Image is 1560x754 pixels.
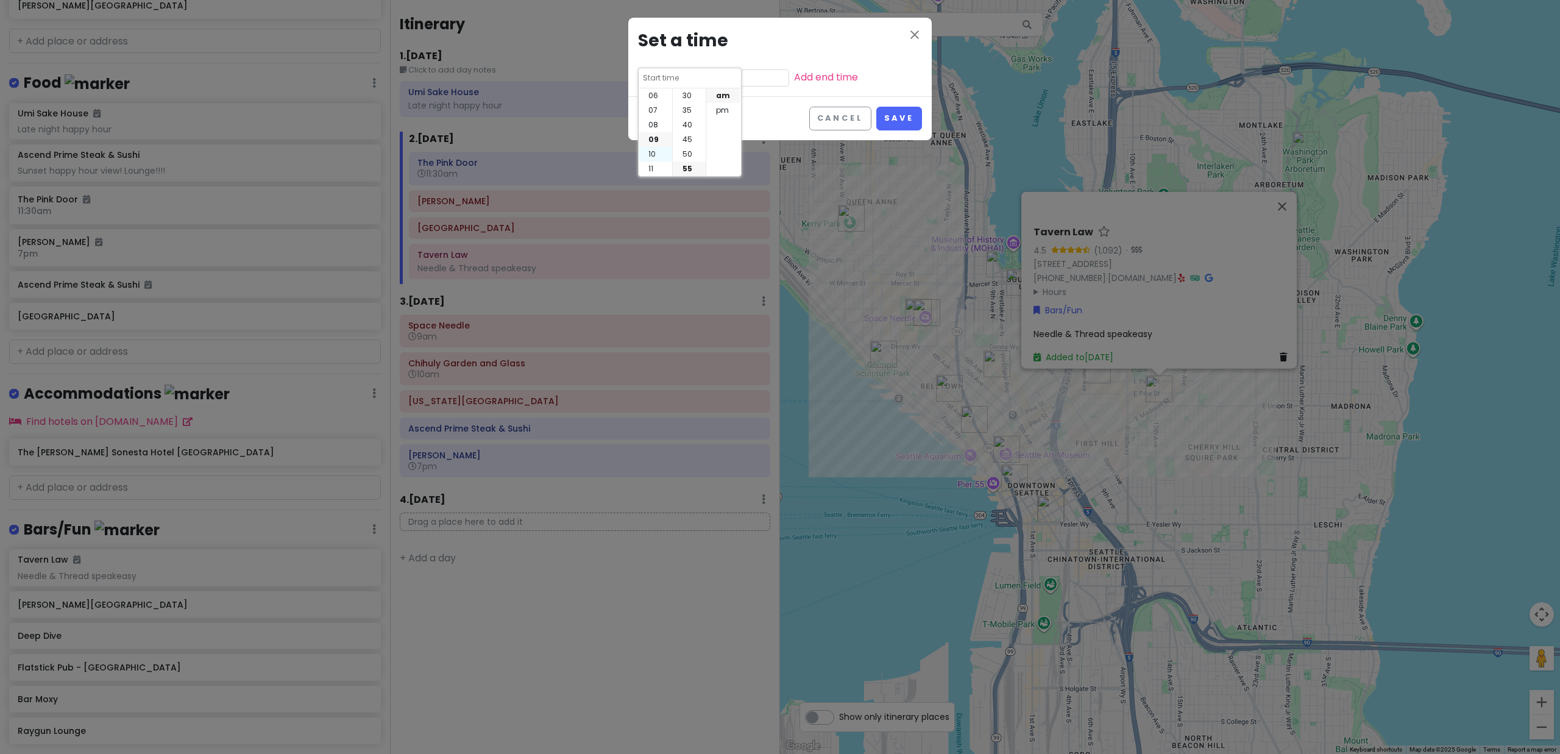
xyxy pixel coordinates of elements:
button: Close [907,27,922,44]
a: Add end time [794,70,858,84]
li: 45 [673,132,706,147]
li: 30 [673,88,706,103]
li: 08 [639,118,672,132]
h3: Set a time [638,27,922,55]
li: 35 [673,103,706,118]
li: am [706,88,740,103]
li: 55 [673,162,706,176]
li: 11 [639,162,672,176]
li: pm [706,103,740,118]
li: 06 [639,88,672,103]
button: Save [876,107,922,130]
li: 40 [673,118,706,132]
li: 50 [673,147,706,162]
i: close [907,27,922,42]
button: Cancel [809,107,871,130]
input: Start time [642,72,737,84]
li: 10 [639,147,672,162]
li: 07 [639,103,672,118]
li: 09 [639,132,672,147]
